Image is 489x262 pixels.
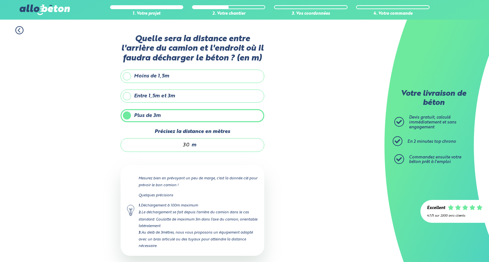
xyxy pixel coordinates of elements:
div: Déchargement à 100m maximum [139,202,258,209]
div: 2. Votre chantier [192,11,266,16]
label: Quelle sera la distance entre l'arrière du camion et l'endroit où il faudra décharger le béton ? ... [121,34,264,63]
img: allobéton [20,5,70,15]
strong: 1. [139,204,141,207]
span: Commandez ensuite votre béton prêt à l'emploi [409,155,461,164]
div: Au delà de 3mètres, nous vous proposons un équipement adapté avec un bras articulé ou des tuyaux ... [139,229,258,249]
p: Mesurez bien en prévoyant un peu de marge, c'est la donnée clé pour prévoir le bon camion ! [139,175,258,188]
label: Précisez la distance en mètres [121,129,264,135]
span: m [191,142,196,148]
input: 0 [127,142,190,148]
div: Le déchargement se fait depuis l'arrière du camion dans le cas standard. Goulotte de maximum 3m d... [139,209,258,229]
div: Excellent [427,206,445,211]
span: En 2 minutes top chrono [407,139,456,144]
div: 3. Vos coordonnées [274,11,348,16]
span: Devis gratuit, calculé immédiatement et sans engagement [409,115,456,129]
label: Entre 1,5m et 3m [121,90,264,103]
div: 1. Votre projet [110,11,184,16]
p: Quelques précisions [139,192,258,199]
strong: 3. [139,231,141,235]
div: 4.7/5 sur 2300 avis clients [427,214,482,218]
div: 4. Votre commande [356,11,430,16]
iframe: Help widget launcher [431,237,482,255]
p: Votre livraison de béton [396,90,471,107]
strong: 2. [139,211,141,214]
label: Plus de 3m [121,109,264,122]
label: Moins de 1,5m [121,70,264,83]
